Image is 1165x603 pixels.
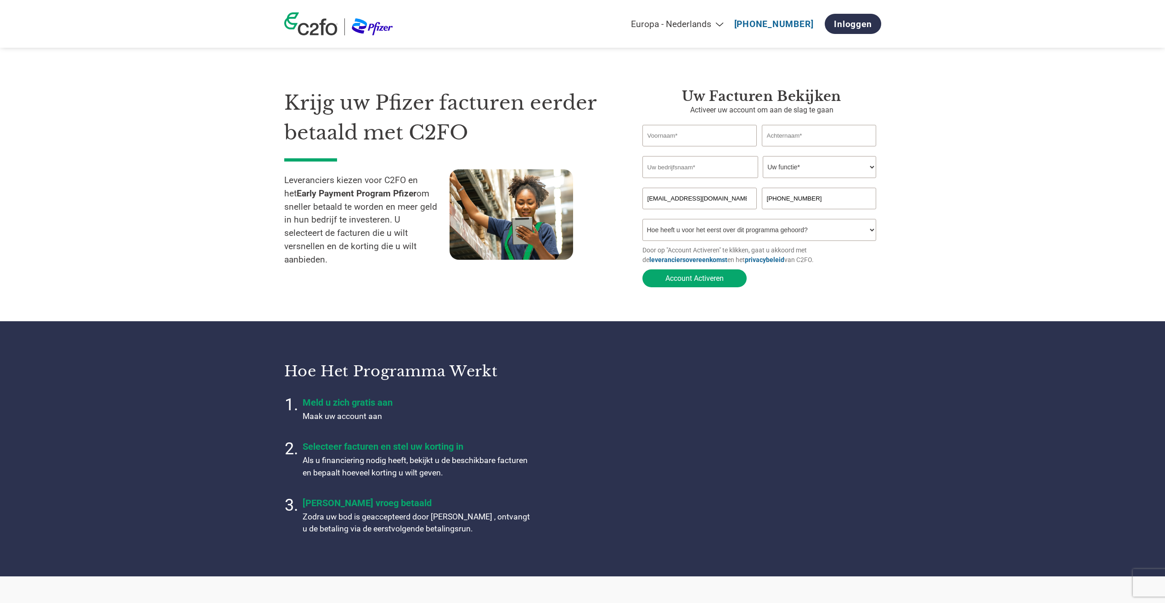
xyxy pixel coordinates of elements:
[642,88,881,105] h3: Uw facturen bekijken
[734,19,814,29] a: [PHONE_NUMBER]
[284,174,450,267] p: Leveranciers kiezen voor C2FO en het om sneller betaald te worden en meer geld in hun bedrijf te ...
[642,156,758,178] input: Uw bedrijfsnaam*
[762,147,877,152] div: Invalid last name or last name is too long
[642,246,881,265] p: Door op "Account Activeren" te klikken, gaat u akkoord met de en het van C2FO.
[649,256,727,263] a: leveranciersovereenkomst
[642,147,757,152] div: Invalid first name or first name is too long
[297,188,416,199] strong: Early Payment Program Pfizer
[825,14,881,34] a: Inloggen
[642,125,757,146] input: Voornaam*
[303,497,532,508] h4: [PERSON_NAME] vroeg betaald
[642,188,757,209] input: Invalid Email format
[642,179,877,184] div: Invalid company name or company name is too long
[450,169,573,260] img: supply chain worker
[763,156,876,178] select: Title/Role
[642,269,747,287] button: Account Activeren
[303,410,532,422] p: Maak uw account aan
[762,125,877,146] input: Achternaam*
[762,210,877,215] div: Inavlid Phone Number
[303,441,532,452] h4: Selecteer facturen en stel uw korting in
[303,454,532,479] p: Als u financiering nodig heeft, bekijkt u de beschikbare facturen en bepaalt hoeveel korting u wi...
[642,105,881,116] p: Activeer uw account om aan de slag te gaan
[352,18,393,35] img: Pfizer
[745,256,784,263] a: privacybeleid
[284,88,615,147] h1: Krijg uw Pfizer facturen eerder betaald met C2FO
[303,511,532,535] p: Zodra uw bod is geaccepteerd door [PERSON_NAME] , ontvangt u de betaling via de eerstvolgende bet...
[284,362,571,380] h3: Hoe het programma werkt
[284,12,338,35] img: c2fo logo
[762,188,877,209] input: Telefoon*
[303,397,532,408] h4: Meld u zich gratis aan
[642,210,757,215] div: Inavlid Email Address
